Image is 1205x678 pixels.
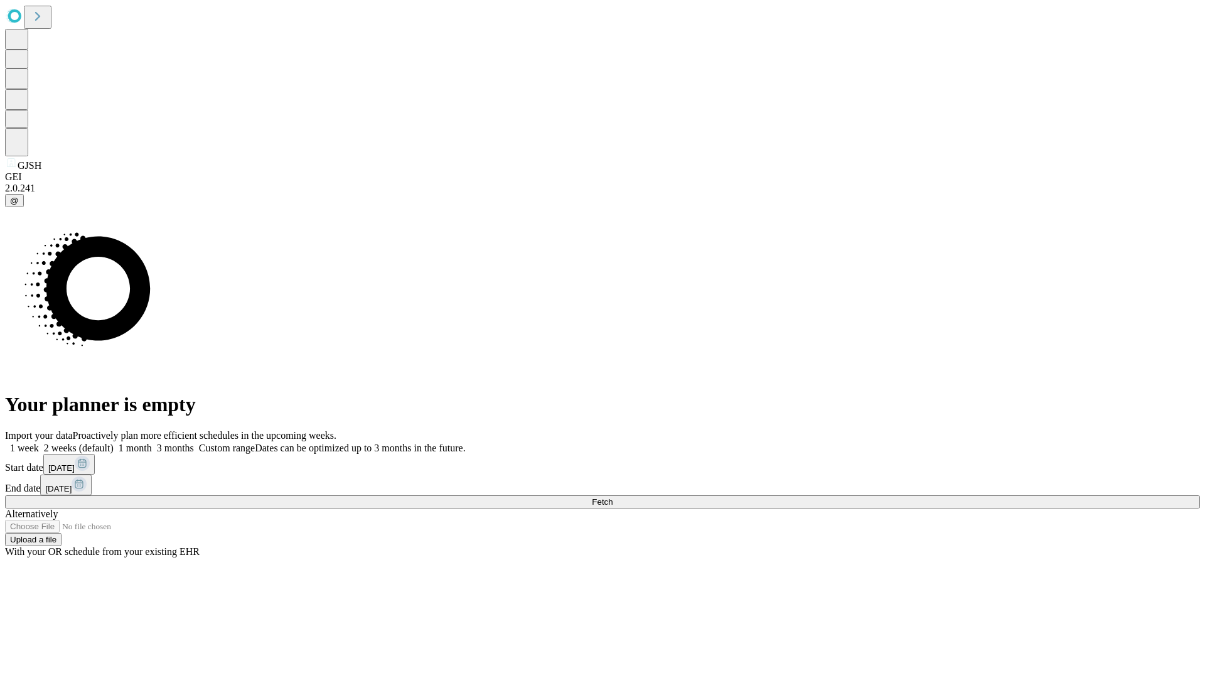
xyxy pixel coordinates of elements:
span: Import your data [5,430,73,441]
span: Fetch [592,497,613,507]
span: [DATE] [45,484,72,493]
button: @ [5,194,24,207]
button: Upload a file [5,533,62,546]
h1: Your planner is empty [5,393,1200,416]
span: Alternatively [5,508,58,519]
span: 1 month [119,443,152,453]
span: 1 week [10,443,39,453]
span: 2 weeks (default) [44,443,114,453]
span: @ [10,196,19,205]
div: GEI [5,171,1200,183]
span: With your OR schedule from your existing EHR [5,546,200,557]
span: [DATE] [48,463,75,473]
span: 3 months [157,443,194,453]
button: Fetch [5,495,1200,508]
button: [DATE] [43,454,95,475]
div: Start date [5,454,1200,475]
span: Proactively plan more efficient schedules in the upcoming weeks. [73,430,336,441]
button: [DATE] [40,475,92,495]
span: Dates can be optimized up to 3 months in the future. [255,443,465,453]
span: Custom range [199,443,255,453]
div: End date [5,475,1200,495]
span: GJSH [18,160,41,171]
div: 2.0.241 [5,183,1200,194]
